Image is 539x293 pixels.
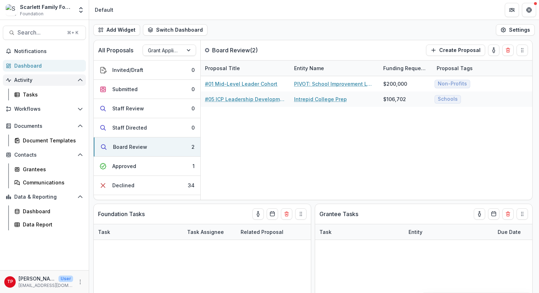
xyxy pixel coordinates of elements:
[236,228,288,236] div: Related Proposal
[191,124,195,131] div: 0
[19,282,73,289] p: [EMAIL_ADDRESS][DOMAIN_NAME]
[294,95,347,103] a: Intrepid College Prep
[94,137,200,157] button: Board Review2
[404,224,493,240] div: Entity
[14,77,75,83] span: Activity
[315,228,336,236] div: Task
[14,62,80,69] div: Dashboard
[11,163,86,175] a: Grantees
[212,46,266,54] p: Board Review ( 2 )
[201,61,290,76] div: Proposal Title
[3,74,86,86] button: Open Activity
[76,3,86,17] button: Open entity switcher
[112,182,134,189] div: Declined
[66,29,80,37] div: ⌘ + K
[295,208,307,220] button: Drag
[201,64,244,72] div: Proposal Title
[438,81,467,87] span: Non-Profits
[379,64,432,72] div: Funding Requested
[94,157,200,176] button: Approved1
[20,11,43,17] span: Foundation
[432,61,522,76] div: Proposal Tags
[502,208,514,220] button: Delete card
[252,208,264,220] button: toggle-assigned-to-me
[14,194,75,200] span: Data & Reporting
[319,210,358,218] p: Grantee Tasks
[92,5,116,15] nav: breadcrumb
[192,162,195,170] div: 1
[267,208,278,220] button: Calendar
[505,3,519,17] button: Partners
[94,228,114,236] div: Task
[20,3,73,11] div: Scarlett Family Foundation
[6,4,17,16] img: Scarlett Family Foundation
[14,152,75,158] span: Contacts
[205,95,286,103] a: #05 ICP Leadership Development Program
[191,66,195,74] div: 0
[191,85,195,93] div: 0
[23,221,80,228] div: Data Report
[188,182,195,189] div: 34
[11,135,86,146] a: Document Templates
[191,143,195,151] div: 2
[112,66,143,74] div: Invited/Draft
[14,48,83,54] span: Notifications
[383,95,406,103] div: $106,702
[19,275,56,282] p: [PERSON_NAME]
[17,29,63,36] span: Search...
[493,228,525,236] div: Due Date
[474,208,485,220] button: toggle-assigned-to-me
[11,89,86,100] a: Tasks
[383,80,407,88] div: $200,000
[315,224,404,240] div: Task
[93,24,140,36] button: Add Widget
[23,137,80,144] div: Document Templates
[14,123,75,129] span: Documents
[517,45,528,56] button: Drag
[432,64,477,72] div: Proposal Tags
[281,208,292,220] button: Delete card
[23,91,80,98] div: Tasks
[112,105,144,112] div: Staff Review
[290,61,379,76] div: Entity Name
[3,191,86,203] button: Open Data & Reporting
[236,224,325,240] div: Related Proposal
[98,210,145,218] p: Foundation Tasks
[95,6,113,14] div: Default
[23,179,80,186] div: Communications
[488,208,499,220] button: Calendar
[183,228,228,236] div: Task Assignee
[191,105,195,112] div: 0
[94,224,183,240] div: Task
[3,103,86,115] button: Open Workflows
[112,124,147,131] div: Staff Directed
[143,24,207,36] button: Switch Dashboard
[11,219,86,230] a: Data Report
[522,3,536,17] button: Get Help
[112,162,136,170] div: Approved
[438,96,458,102] span: Schools
[3,120,86,132] button: Open Documents
[404,228,427,236] div: Entity
[11,205,86,217] a: Dashboard
[58,276,73,282] p: User
[183,224,236,240] div: Task Assignee
[426,45,485,56] button: Create Proposal
[14,106,75,112] span: Workflows
[290,64,328,72] div: Entity Name
[488,45,499,56] button: toggle-assigned-to-me
[205,80,277,88] a: #01 Mid-Level Leader Cohort
[496,24,535,36] button: Settings
[94,61,200,80] button: Invited/Draft0
[3,46,86,57] button: Notifications
[94,80,200,99] button: Submitted0
[76,278,84,286] button: More
[98,46,133,54] p: All Proposals
[23,208,80,215] div: Dashboard
[294,80,375,88] a: PIVOT: School Improvement Leaders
